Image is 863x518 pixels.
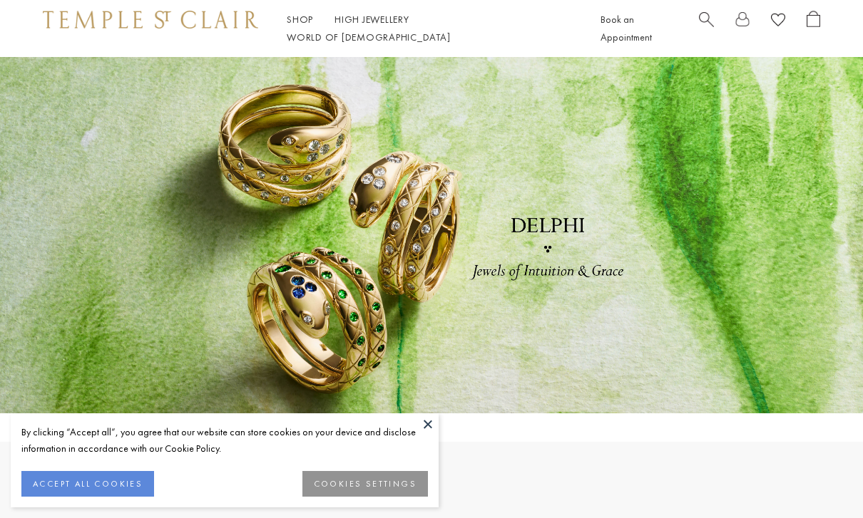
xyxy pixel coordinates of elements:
[287,13,313,26] a: ShopShop
[335,13,409,26] a: High JewelleryHigh Jewellery
[21,471,154,497] button: ACCEPT ALL COOKIES
[287,31,450,43] a: World of [DEMOGRAPHIC_DATA]World of [DEMOGRAPHIC_DATA]
[43,11,258,28] img: Temple St. Clair
[699,11,714,46] a: Search
[287,11,568,46] nav: Main navigation
[601,13,652,43] a: Book an Appointment
[21,424,428,457] div: By clicking “Accept all”, you agree that our website can store cookies on your device and disclos...
[771,11,785,33] a: View Wishlist
[807,11,820,46] a: Open Shopping Bag
[302,471,428,497] button: COOKIES SETTINGS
